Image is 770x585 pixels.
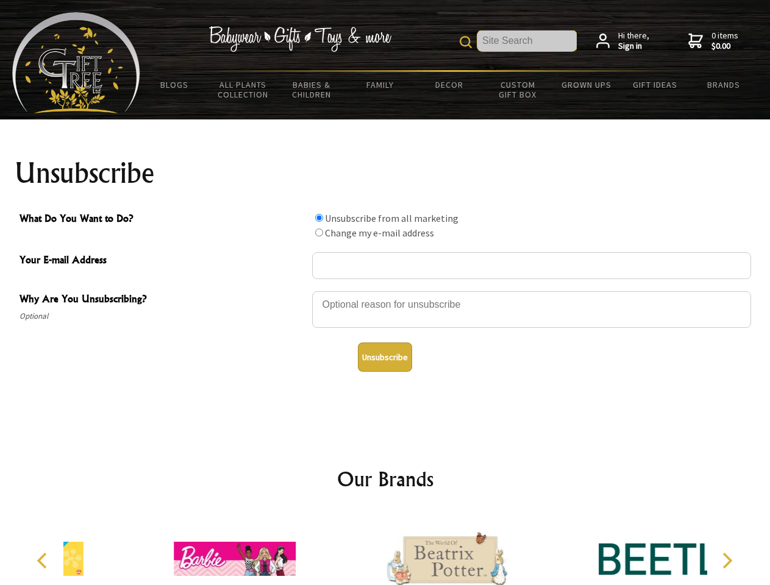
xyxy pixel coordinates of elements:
[711,30,738,52] span: 0 items
[277,72,346,107] a: Babies & Children
[140,72,209,97] a: BLOGS
[618,30,649,52] span: Hi there,
[618,41,649,52] strong: Sign in
[20,211,306,229] span: What Do You Want to Do?
[209,72,278,107] a: All Plants Collection
[325,227,434,239] label: Change my e-mail address
[621,72,690,97] a: Gift Ideas
[15,158,756,188] h1: Unsubscribe
[209,26,391,52] img: Babywear - Gifts - Toys & more
[12,12,140,113] img: Babyware - Gifts - Toys and more...
[20,309,306,324] span: Optional
[24,464,746,494] h2: Our Brands
[312,252,751,279] input: Your E-mail Address
[325,212,458,224] label: Unsubscribe from all marketing
[20,252,306,270] span: Your E-mail Address
[690,72,758,97] a: Brands
[312,291,751,328] textarea: Why Are You Unsubscribing?
[483,72,552,107] a: Custom Gift Box
[552,72,621,97] a: Grown Ups
[711,41,738,52] strong: $0.00
[315,229,323,236] input: What Do You Want to Do?
[415,72,483,97] a: Decor
[20,291,306,309] span: Why Are You Unsubscribing?
[346,72,415,97] a: Family
[596,30,649,52] a: Hi there,Sign in
[460,36,472,48] img: product search
[315,214,323,222] input: What Do You Want to Do?
[688,30,738,52] a: 0 items$0.00
[477,30,577,51] input: Site Search
[358,342,412,372] button: Unsubscribe
[713,547,740,574] button: Next
[30,547,57,574] button: Previous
